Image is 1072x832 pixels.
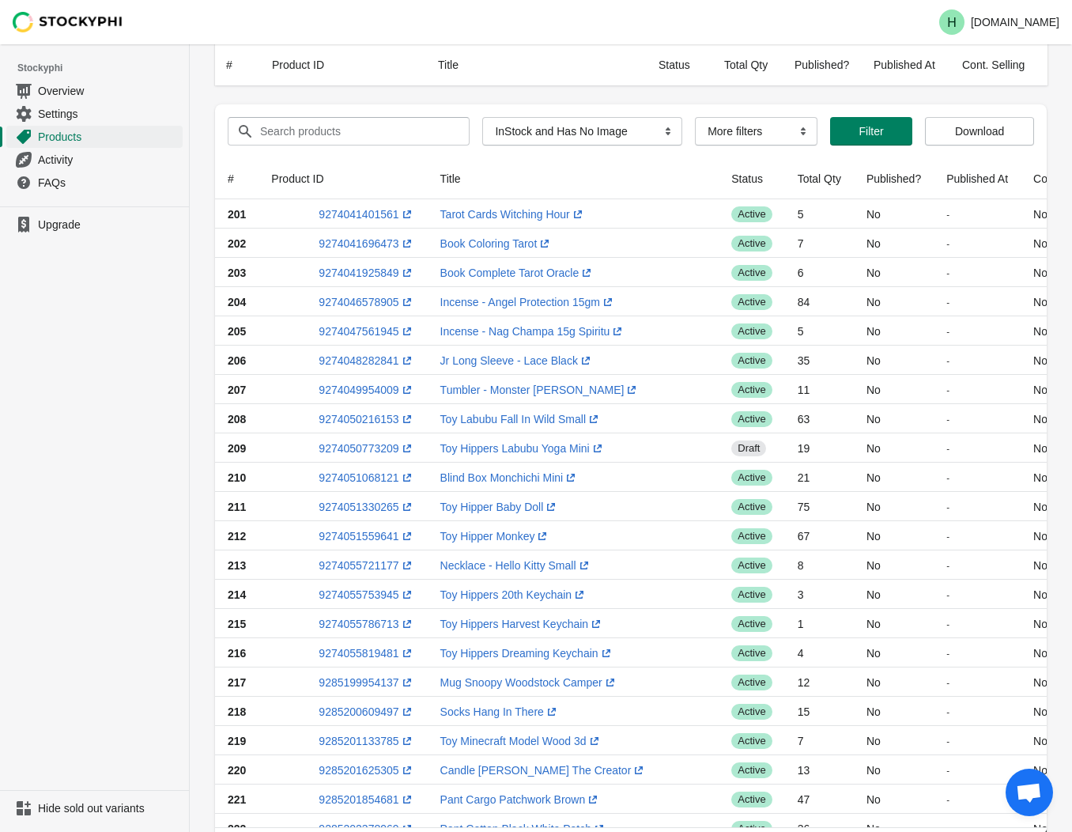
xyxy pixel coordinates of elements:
a: FAQs [6,171,183,194]
td: No [854,638,934,667]
a: 9285201625305(opens a new window) [319,764,414,777]
th: Published At [934,158,1021,199]
span: active [731,499,772,515]
th: Title [428,158,719,199]
a: Necklace - Hello Kitty Small(opens a new window) [440,559,592,572]
a: Jr Long Sleeve - Lace Black(opens a new window) [440,354,594,367]
a: Mug Snoopy Woodstock Camper(opens a new window) [440,676,618,689]
button: Filter [830,117,913,146]
a: Hide sold out variants [6,797,183,819]
a: Toy Hipper Baby Doll(opens a new window) [440,501,560,513]
a: Toy Hippers Harvest Keychain(opens a new window) [440,618,605,630]
td: No [854,550,934,580]
td: 3 [785,580,854,609]
small: - [946,736,949,746]
span: 218 [228,705,246,718]
td: No [854,755,934,785]
small: - [946,384,949,395]
a: 9274051559641(opens a new window) [319,530,414,543]
a: Activity [6,148,183,171]
small: - [946,589,949,599]
small: - [946,706,949,717]
small: - [946,531,949,541]
a: 9274046578905(opens a new window) [319,296,414,308]
button: Avatar with initials H[DOMAIN_NAME] [933,6,1066,38]
span: 212 [228,530,246,543]
span: Download [955,125,1004,138]
a: Overview [6,79,183,102]
td: No [854,346,934,375]
small: - [946,267,949,278]
th: # [215,158,259,199]
span: 205 [228,325,246,338]
td: 75 [785,492,854,521]
th: Total Qty [785,158,854,199]
td: No [854,375,934,404]
a: 9274041696473(opens a new window) [319,237,414,250]
span: Settings [38,106,179,122]
small: - [946,443,949,453]
th: Product ID [259,158,427,199]
span: active [731,206,772,222]
a: 9285199954137(opens a new window) [319,676,414,689]
a: Open chat [1006,769,1053,816]
td: 7 [785,726,854,755]
a: Tumbler - Monster [PERSON_NAME](opens a new window) [440,384,640,396]
small: - [946,326,949,336]
small: - [946,560,949,570]
span: active [731,236,772,251]
span: 216 [228,647,246,660]
a: Tarot Cards Witching Hour(opens a new window) [440,208,586,221]
td: 35 [785,346,854,375]
span: active [731,411,772,427]
span: 210 [228,471,246,484]
small: - [946,414,949,424]
td: No [854,609,934,638]
td: No [854,404,934,433]
td: No [854,433,934,463]
a: Toy Hipper Monkey(opens a new window) [440,530,551,543]
td: 19 [785,433,854,463]
span: 206 [228,354,246,367]
td: No [854,580,934,609]
small: - [946,794,949,804]
td: 13 [785,755,854,785]
a: Book Complete Tarot Oracle(opens a new window) [440,267,595,279]
span: active [731,294,772,310]
small: - [946,765,949,775]
small: - [946,648,949,658]
span: 217 [228,676,246,689]
a: 9274048282841(opens a new window) [319,354,414,367]
td: No [854,463,934,492]
small: - [946,297,949,307]
span: 207 [228,384,246,396]
small: - [946,472,949,482]
a: Incense - Nag Champa 15g Spiritu(opens a new window) [440,325,626,338]
td: 15 [785,697,854,726]
span: 214 [228,588,246,601]
span: 211 [228,501,246,513]
small: - [946,238,949,248]
span: Overview [38,83,179,99]
td: No [854,785,934,814]
td: No [854,521,934,550]
a: Book Coloring Tarot(opens a new window) [440,237,553,250]
span: 203 [228,267,246,279]
a: Toy Minecraft Model Wood 3d(opens a new window) [440,735,602,747]
span: 221 [228,793,246,806]
a: 9274051068121(opens a new window) [319,471,414,484]
span: active [731,733,772,749]
span: Products [38,129,179,145]
a: 9274047561945(opens a new window) [319,325,414,338]
td: 12 [785,667,854,697]
a: Socks Hang In There(opens a new window) [440,705,560,718]
td: 11 [785,375,854,404]
a: 9285201854681(opens a new window) [319,793,414,806]
a: 9274055819481(opens a new window) [319,647,414,660]
td: 63 [785,404,854,433]
td: 47 [785,785,854,814]
th: Status [719,158,784,199]
span: active [731,792,772,807]
span: Activity [38,152,179,168]
span: active [731,323,772,339]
